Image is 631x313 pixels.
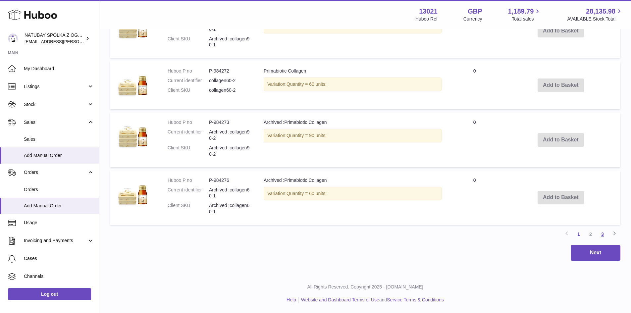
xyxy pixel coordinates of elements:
[264,78,442,91] div: Variation:
[508,7,534,16] span: 1,189.79
[24,186,94,193] span: Orders
[585,228,597,240] a: 2
[419,7,438,16] strong: 13021
[168,187,209,199] dt: Current identifier
[24,83,87,90] span: Listings
[24,220,94,226] span: Usage
[168,36,209,48] dt: Client SKU
[257,171,448,225] td: Archived :Primabiotic Collagen
[24,273,94,280] span: Channels
[168,87,209,93] dt: Client SKU
[24,169,87,176] span: Orders
[168,129,209,141] dt: Current identifier
[105,284,626,290] p: All Rights Reserved. Copyright 2025 - [DOMAIN_NAME]
[24,119,87,126] span: Sales
[168,202,209,215] dt: Client SKU
[25,39,133,44] span: [EMAIL_ADDRESS][PERSON_NAME][DOMAIN_NAME]
[264,129,442,142] div: Variation:
[8,33,18,43] img: kacper.antkowski@natubay.pl
[287,297,296,302] a: Help
[415,16,438,22] div: Huboo Ref
[448,113,501,167] td: 0
[117,68,150,101] img: Primabiotic Collagen
[24,255,94,262] span: Cases
[448,171,501,225] td: 0
[168,145,209,157] dt: Client SKU
[257,4,448,58] td: Archived :Primabiotic Collagen
[463,16,482,22] div: Currency
[299,297,444,303] li: and
[209,68,250,74] dd: P-984272
[387,297,444,302] a: Service Terms & Conditions
[168,78,209,84] dt: Current identifier
[168,68,209,74] dt: Huboo P no
[24,237,87,244] span: Invoicing and Payments
[117,119,150,152] img: Archived :Primabiotic Collagen
[573,228,585,240] a: 1
[264,187,442,200] div: Variation:
[287,133,327,138] span: Quantity = 90 units;
[209,177,250,183] dd: P-984276
[257,61,448,109] td: Primabiotic Collagen
[209,202,250,215] dd: Archived :collagen60-1
[168,177,209,183] dt: Huboo P no
[448,61,501,109] td: 0
[209,78,250,84] dd: collagen60-2
[24,203,94,209] span: Add Manual Order
[448,4,501,58] td: 0
[209,119,250,126] dd: P-984273
[567,16,623,22] span: AVAILABLE Stock Total
[209,145,250,157] dd: Archived :collagen90-2
[257,113,448,167] td: Archived :Primabiotic Collagen
[168,119,209,126] dt: Huboo P no
[586,7,615,16] span: 28,135.98
[24,101,87,108] span: Stock
[209,129,250,141] dd: Archived :collagen90-2
[512,16,541,22] span: Total sales
[597,228,608,240] a: 3
[508,7,542,22] a: 1,189.79 Total sales
[468,7,482,16] strong: GBP
[571,245,620,261] button: Next
[301,297,379,302] a: Website and Dashboard Terms of Use
[8,288,91,300] a: Log out
[25,32,84,45] div: NATUBAY SPÓŁKA Z OGRANICZONĄ ODPOWIEDZIALNOŚCIĄ
[287,191,327,196] span: Quantity = 60 units;
[24,136,94,142] span: Sales
[24,66,94,72] span: My Dashboard
[287,81,327,87] span: Quantity = 60 units;
[209,87,250,93] dd: collagen60-2
[209,187,250,199] dd: Archived :collagen60-1
[567,7,623,22] a: 28,135.98 AVAILABLE Stock Total
[209,36,250,48] dd: Archived :collagen90-1
[24,152,94,159] span: Add Manual Order
[117,177,150,210] img: Archived :Primabiotic Collagen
